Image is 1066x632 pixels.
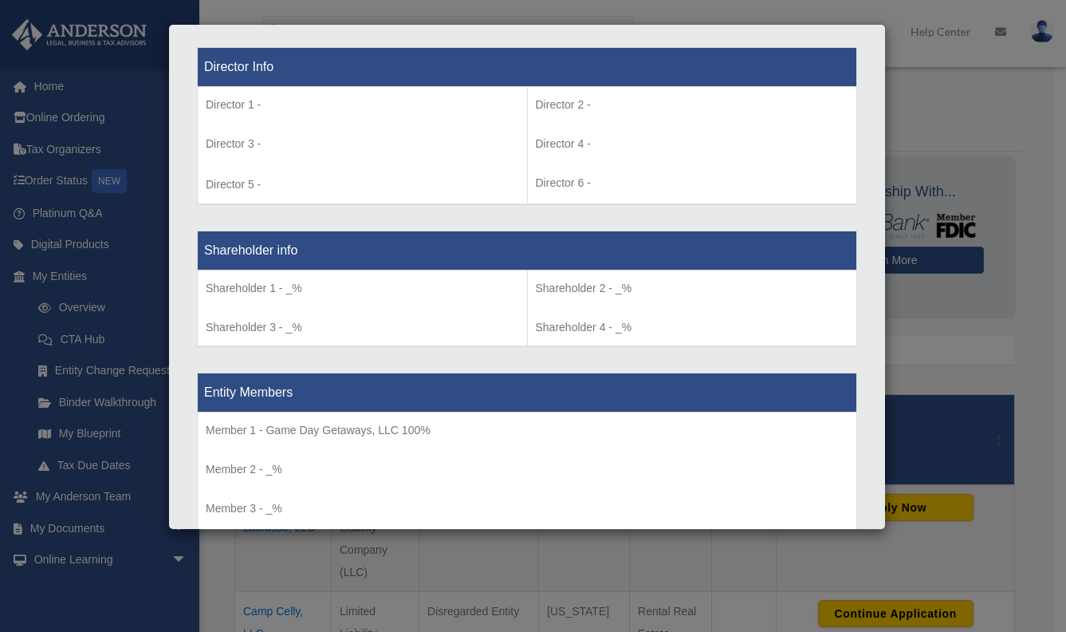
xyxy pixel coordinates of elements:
[536,95,849,115] p: Director 2 -
[536,318,849,338] p: Shareholder 4 - _%
[536,134,849,154] p: Director 4 -
[536,173,849,193] p: Director 6 -
[206,421,848,440] p: Member 1 - Game Day Getaways, LLC 100%
[206,460,848,480] p: Member 2 - _%
[206,95,519,115] p: Director 1 -
[198,48,857,87] th: Director Info
[206,278,519,298] p: Shareholder 1 - _%
[206,134,519,154] p: Director 3 -
[198,373,857,412] th: Entity Members
[198,231,857,271] th: Shareholder info
[198,87,528,205] td: Director 5 -
[206,318,519,338] p: Shareholder 3 - _%
[536,278,849,298] p: Shareholder 2 - _%
[206,499,848,519] p: Member 3 - _%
